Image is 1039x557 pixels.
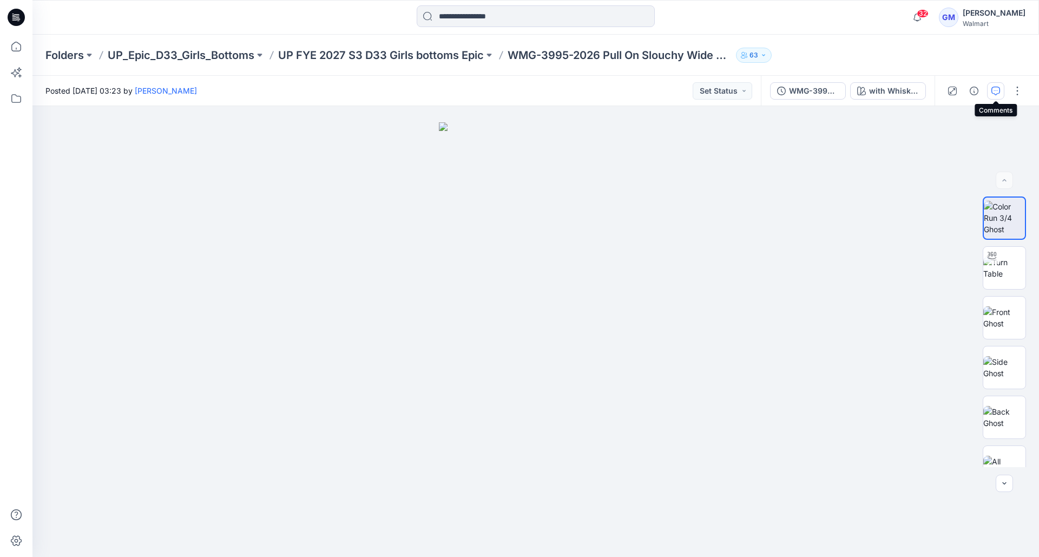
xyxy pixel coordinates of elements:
[45,85,197,96] span: Posted [DATE] 03:23 by
[917,9,929,18] span: 32
[508,48,732,63] p: WMG-3995-2026 Pull On Slouchy Wide Leg
[939,8,958,27] div: GM
[983,257,1025,279] img: Turn Table
[108,48,254,63] a: UP_Epic_D33_Girls_Bottoms
[278,48,484,63] a: UP FYE 2027 S3 D33 Girls bottoms Epic
[749,49,758,61] p: 63
[965,82,983,100] button: Details
[963,19,1025,28] div: Walmart
[736,48,772,63] button: 63
[983,456,1025,479] img: All colorways
[789,85,839,97] div: WMG-3995-2026_Rev1_Pull On Slouchy Wide Leg_Full Colorway
[770,82,846,100] button: WMG-3995-2026_Rev1_Pull On Slouchy Wide Leg_Full Colorway
[45,48,84,63] a: Folders
[850,82,926,100] button: with Whiskers-Bright Medium Wash
[135,86,197,95] a: [PERSON_NAME]
[869,85,919,97] div: with Whiskers-Bright Medium Wash
[983,406,1025,429] img: Back Ghost
[983,356,1025,379] img: Side Ghost
[983,306,1025,329] img: Front Ghost
[963,6,1025,19] div: [PERSON_NAME]
[984,201,1025,235] img: Color Run 3/4 Ghost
